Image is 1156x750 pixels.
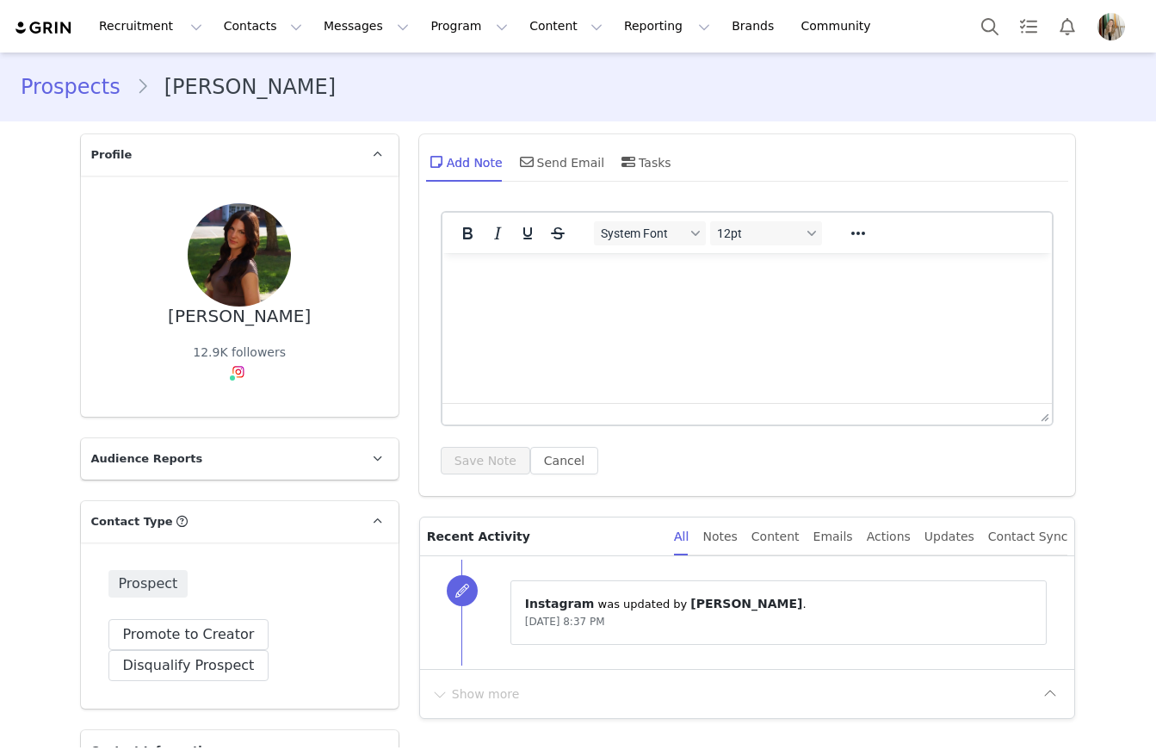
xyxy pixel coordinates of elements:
span: [DATE] 8:37 PM [525,616,605,628]
div: Press the Up and Down arrow keys to resize the editor. [1034,404,1052,425]
div: All [674,518,689,556]
span: [PERSON_NAME] [690,597,802,611]
span: 12pt [717,226,801,240]
button: Font sizes [710,221,822,245]
img: 541b6ed7-aa98-4911-9dc1-8bfe9c1b33f0.jpg [188,203,291,307]
a: Tasks [1010,7,1048,46]
a: Community [791,7,889,46]
button: Reporting [614,7,720,46]
img: grin logo [14,20,74,36]
button: Reveal or hide additional toolbar items [844,221,873,245]
button: Messages [313,7,419,46]
button: Show more [430,680,521,708]
span: Prospect [108,570,189,598]
div: Actions [867,518,911,556]
p: ⁨ ⁩ was updated by ⁨ ⁩. [525,595,1033,613]
button: Recruitment [89,7,213,46]
div: Content [751,518,800,556]
div: Updates [924,518,974,556]
span: System Font [601,226,685,240]
a: Brands [721,7,789,46]
span: Instagram [525,597,595,611]
button: Content [519,7,613,46]
button: Save Note [441,447,530,474]
button: Disqualify Prospect [108,650,269,681]
button: Contacts [213,7,312,46]
div: Tasks [618,141,671,183]
div: [PERSON_NAME] [168,307,311,326]
button: Underline [513,221,542,245]
div: 12.9K followers [193,344,286,362]
button: Bold [453,221,482,245]
button: Promote to Creator [108,619,269,650]
iframe: Rich Text Area [442,253,1053,403]
img: 24dc0699-fc21-4d94-ae4b-ce6d4e461e0b.jpg [1097,13,1125,40]
button: Program [420,7,518,46]
div: Notes [702,518,737,556]
button: Italic [483,221,512,245]
button: Search [971,7,1009,46]
button: Profile [1087,13,1142,40]
div: Emails [813,518,853,556]
span: Contact Type [91,513,173,530]
button: Cancel [530,447,598,474]
span: Audience Reports [91,450,203,468]
button: Notifications [1048,7,1086,46]
span: Profile [91,146,133,164]
div: Add Note [426,141,503,183]
div: Contact Sync [988,518,1068,556]
div: Send Email [516,141,605,183]
a: Prospects [21,71,136,102]
img: instagram.svg [232,365,245,379]
p: Recent Activity [427,518,660,555]
button: Strikethrough [543,221,572,245]
button: Fonts [594,221,706,245]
